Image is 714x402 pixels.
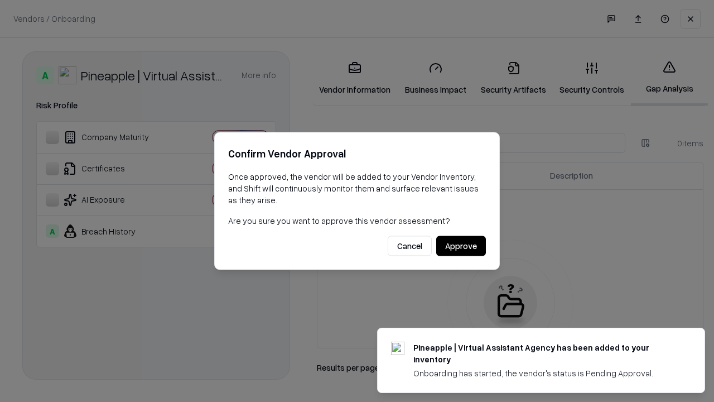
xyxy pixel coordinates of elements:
[391,342,404,355] img: trypineapple.com
[228,171,486,206] p: Once approved, the vendor will be added to your Vendor Inventory, and Shift will continuously mon...
[388,236,432,256] button: Cancel
[413,367,678,379] div: Onboarding has started, the vendor's status is Pending Approval.
[413,342,678,365] div: Pineapple | Virtual Assistant Agency has been added to your inventory
[228,215,486,227] p: Are you sure you want to approve this vendor assessment?
[436,236,486,256] button: Approve
[228,146,486,162] h2: Confirm Vendor Approval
